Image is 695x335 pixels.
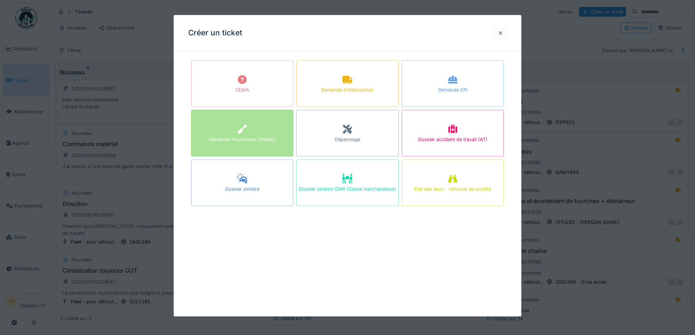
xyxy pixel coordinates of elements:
div: Demande d'intervention [321,87,374,94]
div: Dossier sinistre [225,186,259,193]
h3: Créer un ticket [188,28,242,38]
div: CEMA [235,87,249,94]
div: Etat des lieux - véhicule de société [414,186,491,193]
div: Demande Fournitures (Atelier) [209,136,276,143]
div: Dossier accident de travail (AT) [418,136,487,143]
div: Dépannage [335,136,360,143]
div: Dossier sinistre CMR (Casse marchandises) [299,186,396,193]
div: Demande EPI [438,87,467,94]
